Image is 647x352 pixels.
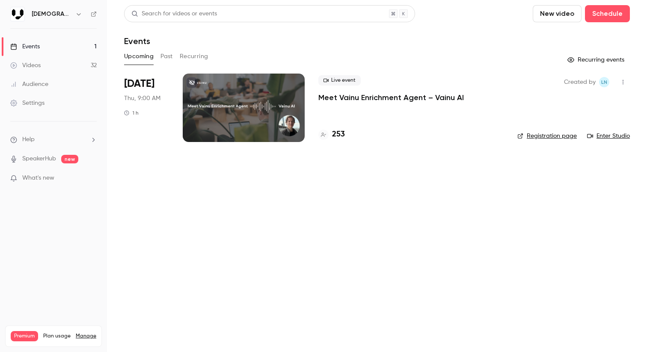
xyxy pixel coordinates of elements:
button: Recurring events [564,53,630,67]
span: Created by [564,77,596,87]
span: new [61,155,78,163]
div: Settings [10,99,45,107]
a: SpeakerHub [22,154,56,163]
span: [DATE] [124,77,154,91]
a: Registration page [517,132,577,140]
div: 1 h [124,109,139,116]
a: 253 [318,129,345,140]
div: Events [10,42,40,51]
div: Videos [10,61,41,70]
button: Upcoming [124,50,154,63]
span: Live event [318,75,361,86]
button: Recurring [180,50,208,63]
span: Leena Närväinen [599,77,609,87]
button: Schedule [585,5,630,22]
button: Past [160,50,173,63]
img: Vainu [11,7,24,21]
h1: Events [124,36,150,46]
h4: 253 [332,129,345,140]
div: Search for videos or events [131,9,217,18]
span: Thu, 9:00 AM [124,94,160,103]
a: Manage [76,333,96,340]
h6: [DEMOGRAPHIC_DATA] [32,10,72,18]
a: Meet Vainu Enrichment Agent – Vainu AI [318,92,464,103]
span: LN [601,77,607,87]
span: What's new [22,174,54,183]
a: Enter Studio [587,132,630,140]
span: Plan usage [43,333,71,340]
li: help-dropdown-opener [10,135,97,144]
div: Aug 28 Thu, 9:00 AM (Europe/Helsinki) [124,74,169,142]
span: Premium [11,331,38,341]
button: New video [533,5,582,22]
div: Audience [10,80,48,89]
span: Help [22,135,35,144]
